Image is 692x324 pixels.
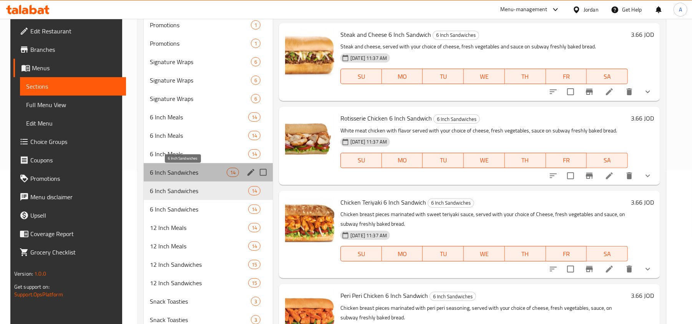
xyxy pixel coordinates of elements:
[13,40,126,59] a: Branches
[584,5,599,14] div: Jordan
[587,153,628,168] button: SA
[150,241,248,251] span: 12 Inch Meals
[347,138,390,145] span: [DATE] 11:37 AM
[347,232,390,239] span: [DATE] 11:37 AM
[430,292,476,301] span: 6 Inch Sandwiches
[150,149,248,159] span: 6 Inch Meals
[144,163,273,182] div: 6 Inch Sandwiches14edit
[248,205,261,214] div: items
[285,29,334,78] img: Steak and Cheese 6 Inch Sandwich
[251,58,260,66] span: 6
[546,153,587,168] button: FR
[150,168,227,177] span: 6 Inch Sandwiches
[464,246,505,261] button: WE
[544,167,563,185] button: sort-choices
[347,55,390,62] span: [DATE] 11:37 AM
[144,145,273,163] div: 6 Inch Meals14
[639,83,657,101] button: show more
[426,248,461,260] span: TU
[620,260,639,278] button: delete
[30,229,120,238] span: Coverage Report
[144,255,273,274] div: 12 Inch Sandwiches15
[251,316,260,324] span: 3
[285,197,334,246] img: Chicken Teriyaki 6 Inch Sandwich
[549,71,584,82] span: FR
[20,96,126,114] a: Full Menu View
[643,87,652,96] svg: Show Choices
[580,167,599,185] button: Branch-specific-item
[144,53,273,71] div: Signature Wraps6
[467,71,502,82] span: WE
[590,71,625,82] span: SA
[251,77,260,84] span: 6
[30,248,120,257] span: Grocery Checklist
[251,76,261,85] div: items
[631,290,654,301] h6: 3.66 JOD
[20,77,126,96] a: Sections
[544,260,563,278] button: sort-choices
[340,42,628,51] p: Steak and cheese, served with your choice of cheese, fresh vegetables and sauce on subway freshly...
[434,115,480,124] span: 6 Inch Sandwiches
[249,243,260,250] span: 14
[248,241,261,251] div: items
[433,31,479,40] span: 6 Inch Sandwiches
[549,248,584,260] span: FR
[34,269,46,279] span: 1.0.0
[13,151,126,169] a: Coupons
[150,57,251,66] span: Signature Wraps
[563,261,579,277] span: Select to update
[13,169,126,188] a: Promotions
[150,297,251,306] span: Snack Toasties
[605,87,614,96] a: Edit menu item
[144,237,273,255] div: 12 Inch Meals14
[385,155,420,166] span: MO
[248,131,261,140] div: items
[14,269,33,279] span: Version:
[150,76,251,85] div: Signature Wraps
[344,71,379,82] span: SU
[144,34,273,53] div: Promotions1
[643,264,652,274] svg: Show Choices
[248,112,261,122] div: items
[508,71,543,82] span: TH
[428,198,474,207] span: 6 Inch Sandwiches
[590,248,625,260] span: SA
[508,155,543,166] span: TH
[150,278,248,288] div: 12 Inch Sandwiches
[382,69,423,84] button: MO
[251,297,261,306] div: items
[248,149,261,159] div: items
[340,210,628,229] p: Chicken breast pieces marinated with sweet teriyaki sauce, served with your choice of Cheese, fre...
[249,150,260,158] span: 14
[249,206,260,213] span: 14
[150,260,248,269] span: 12 Inch Sandwiches
[227,169,239,176] span: 14
[580,83,599,101] button: Branch-specific-item
[433,114,480,124] div: 6 Inch Sandwiches
[150,186,248,195] span: 6 Inch Sandwiches
[249,261,260,268] span: 15
[340,303,628,322] p: Chicken breast pieces marinated with peri peri seasoning, served with your choice of cheese, fres...
[144,218,273,237] div: 12 Inch Meals14
[605,171,614,180] a: Edit menu item
[285,113,334,162] img: Rotisserie Chicken 6 Inch Sandwich
[620,167,639,185] button: delete
[340,29,431,40] span: Steak and Cheese 6 Inch Sandwich
[30,137,120,146] span: Choice Groups
[248,260,261,269] div: items
[13,132,126,151] a: Choice Groups
[251,39,261,48] div: items
[32,63,120,73] span: Menus
[385,248,420,260] span: MO
[30,26,120,36] span: Edit Restaurant
[467,155,502,166] span: WE
[227,168,239,177] div: items
[144,274,273,292] div: 12 Inch Sandwiches15
[144,200,273,218] div: 6 Inch Sandwiches14
[150,112,248,122] span: 6 Inch Meals
[13,243,126,261] a: Grocery Checklist
[587,246,628,261] button: SA
[679,5,682,14] span: A
[30,45,120,54] span: Branches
